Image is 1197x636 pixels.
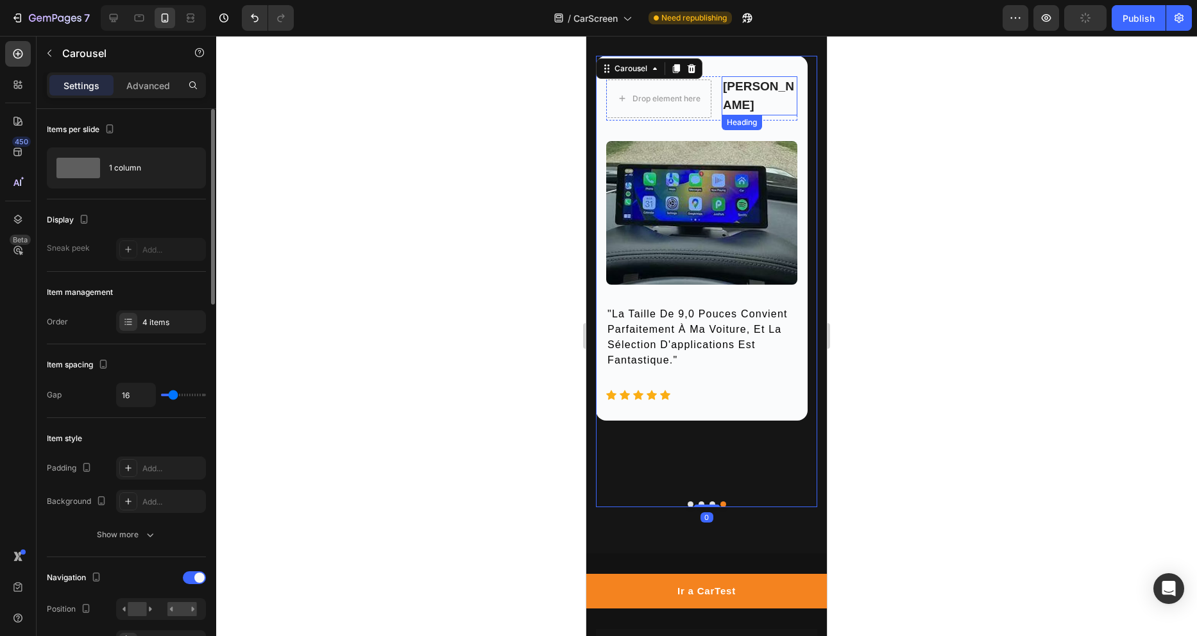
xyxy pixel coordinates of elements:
div: Item spacing [47,356,111,374]
button: 7 [5,5,96,31]
div: Item style [47,433,82,444]
div: Add... [142,496,203,508]
div: Undo/Redo [242,5,294,31]
p: 7 [84,10,90,26]
div: Items per slide [47,121,117,138]
div: Position [47,601,94,618]
div: Background [47,493,109,510]
div: Show more [97,528,157,541]
button: Show more [47,523,206,546]
div: Gap [47,389,62,401]
button: Publish [1112,5,1166,31]
div: Navigation [47,569,104,587]
div: Beta [10,235,31,245]
div: Sneak peek [47,242,90,254]
div: Item management [47,287,113,298]
span: Need republishing [661,12,727,24]
p: Settings [64,79,99,92]
div: Add... [142,463,203,474]
div: Order [47,316,68,328]
p: Advanced [126,79,170,92]
div: Display [47,212,92,229]
div: 4 items [142,317,203,328]
div: Padding [47,460,94,477]
div: 1 column [109,153,187,183]
span: CarScreen [573,12,618,25]
span: / [568,12,571,25]
div: Publish [1123,12,1155,25]
div: Open Intercom Messenger [1153,573,1184,604]
input: Auto [117,383,155,406]
iframe: Design area [586,36,827,636]
p: Carousel [62,46,171,61]
div: 450 [12,137,31,147]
